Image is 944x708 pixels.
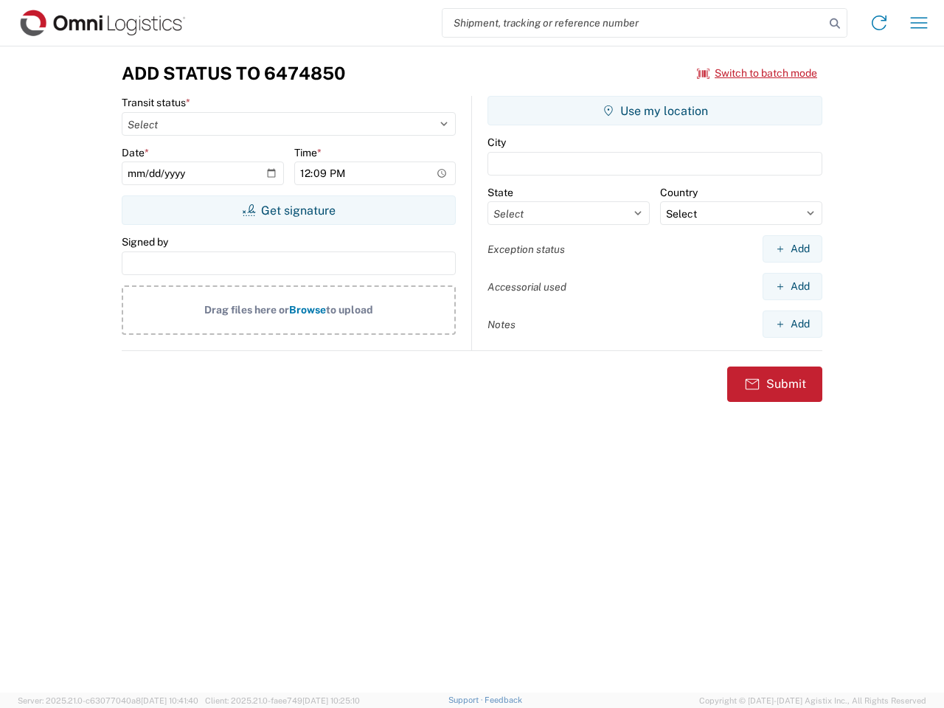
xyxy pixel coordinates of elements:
[289,304,326,316] span: Browse
[448,695,485,704] a: Support
[122,235,168,249] label: Signed by
[122,195,456,225] button: Get signature
[18,696,198,705] span: Server: 2025.21.0-c63077040a8
[697,61,817,86] button: Switch to batch mode
[326,304,373,316] span: to upload
[204,304,289,316] span: Drag files here or
[487,280,566,294] label: Accessorial used
[727,367,822,402] button: Submit
[660,186,698,199] label: Country
[487,186,513,199] label: State
[763,273,822,300] button: Add
[487,136,506,149] label: City
[763,235,822,263] button: Add
[487,243,565,256] label: Exception status
[122,146,149,159] label: Date
[122,96,190,109] label: Transit status
[487,318,516,331] label: Notes
[141,696,198,705] span: [DATE] 10:41:40
[205,696,360,705] span: Client: 2025.21.0-faee749
[294,146,322,159] label: Time
[485,695,522,704] a: Feedback
[442,9,825,37] input: Shipment, tracking or reference number
[763,310,822,338] button: Add
[122,63,345,84] h3: Add Status to 6474850
[302,696,360,705] span: [DATE] 10:25:10
[487,96,822,125] button: Use my location
[699,694,926,707] span: Copyright © [DATE]-[DATE] Agistix Inc., All Rights Reserved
